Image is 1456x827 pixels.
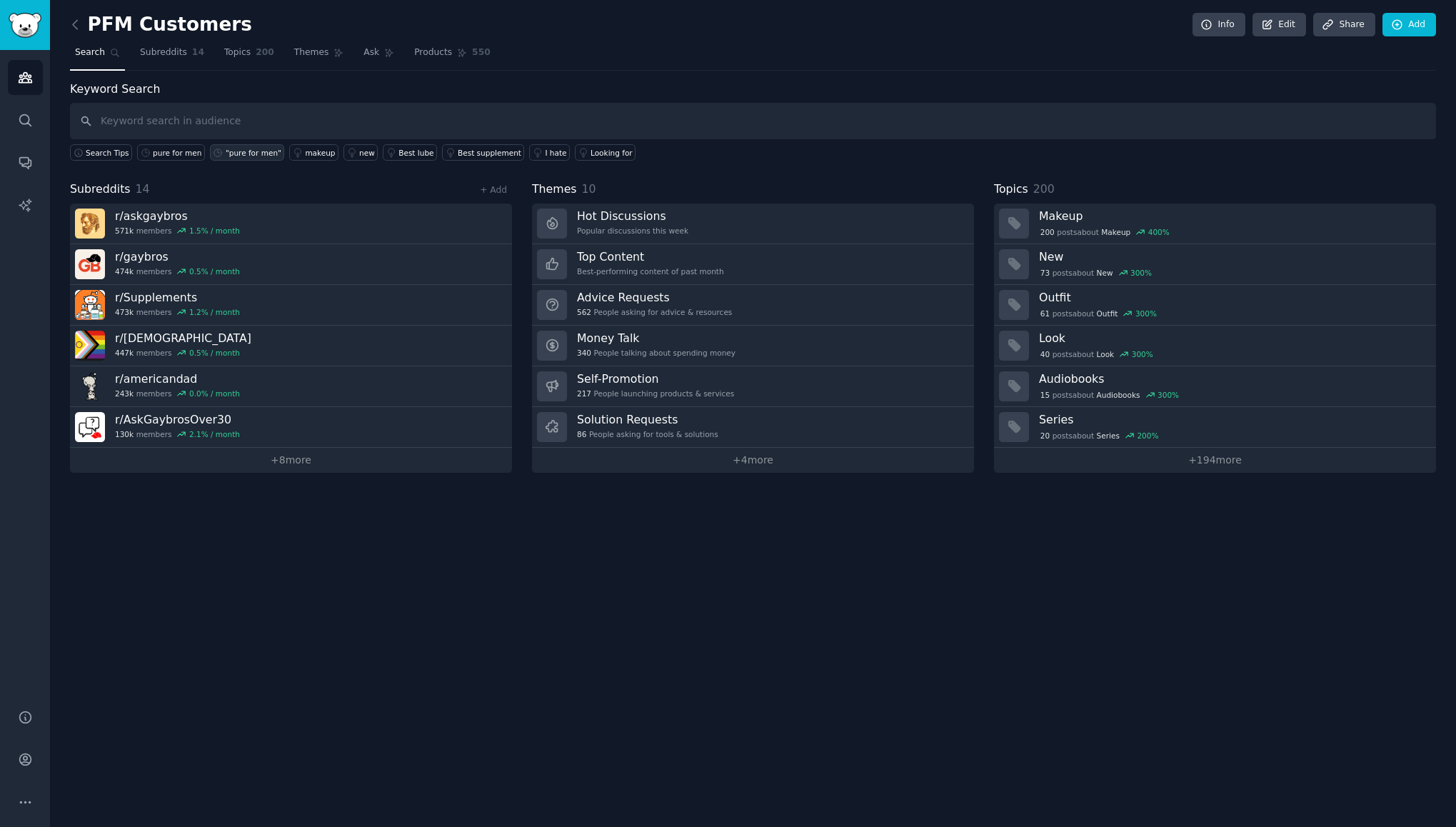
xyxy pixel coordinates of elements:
a: r/americandad243kmembers0.0% / month [70,366,512,407]
img: gay [75,331,105,361]
h3: Makeup [1039,209,1426,224]
a: Makeup200postsaboutMakeup400% [994,204,1436,244]
a: r/AskGaybrosOver30130kmembers2.1% / month [70,407,512,448]
h3: Top Content [577,249,724,264]
div: 300 % [1135,309,1157,319]
span: Search [75,46,105,59]
div: Looking for [591,148,633,158]
div: Best lube [398,148,433,158]
a: r/gaybros474kmembers0.5% / month [70,244,512,285]
a: Themes [289,41,349,71]
h3: r/ americandad [115,371,240,386]
a: I hate [529,144,570,161]
a: Advice Requests562People asking for advice & resources [532,285,974,326]
h3: Advice Requests [577,290,732,305]
img: americandad [75,371,105,401]
a: +8more [70,448,512,473]
span: 571k [115,226,134,236]
a: Edit [1252,13,1306,37]
img: gaybros [75,249,105,279]
span: Topics [994,181,1028,199]
a: Audiobooks15postsaboutAudiobooks300% [994,366,1436,407]
span: 474k [115,266,134,276]
h3: Money Talk [577,331,735,346]
span: 447k [115,348,134,358]
a: +4more [532,448,974,473]
div: 200 % [1137,431,1158,441]
a: New73postsaboutNew300% [994,244,1436,285]
div: members [115,226,240,236]
span: 73 [1040,268,1050,278]
div: 400 % [1148,227,1170,237]
h3: r/ AskGaybrosOver30 [115,412,240,427]
div: 2.1 % / month [189,429,240,439]
span: 15 [1040,390,1050,400]
a: + Add [480,185,507,195]
span: Ask [363,46,379,59]
div: Best supplement [458,148,521,158]
a: Info [1193,13,1245,37]
span: 10 [582,182,596,196]
span: 473k [115,307,134,317]
a: Solution Requests86People asking for tools & solutions [532,407,974,448]
div: post s about [1039,389,1180,401]
h3: r/ Supplements [115,290,240,305]
h3: Look [1039,331,1426,346]
label: Keyword Search [70,82,160,96]
span: 200 [1040,227,1055,237]
div: People launching products & services [577,389,734,399]
div: 0.5 % / month [189,266,240,276]
a: Search [70,41,125,71]
input: Keyword search in audience [70,103,1436,139]
div: 1.2 % / month [189,307,240,317]
div: members [115,266,240,276]
a: Best lube [383,144,437,161]
a: Products550 [409,41,495,71]
div: pure for men [153,148,201,158]
span: Audiobooks [1097,390,1140,400]
div: 300 % [1132,349,1153,359]
a: Share [1313,13,1375,37]
a: new [343,144,378,161]
a: Best supplement [442,144,524,161]
h3: New [1039,249,1426,264]
span: 130k [115,429,134,439]
span: Outfit [1097,309,1118,319]
div: 0.0 % / month [189,389,240,399]
a: Series20postsaboutSeries200% [994,407,1436,448]
img: GummySearch logo [9,13,41,38]
a: r/askgaybros571kmembers1.5% / month [70,204,512,244]
div: members [115,348,251,358]
div: 300 % [1158,390,1179,400]
a: Hot DiscussionsPopular discussions this week [532,204,974,244]
span: 61 [1040,309,1050,319]
a: Self-Promotion217People launching products & services [532,366,974,407]
h3: Outfit [1039,290,1426,305]
a: Money Talk340People talking about spending money [532,326,974,366]
h3: Series [1039,412,1426,427]
span: Themes [532,181,577,199]
a: r/[DEMOGRAPHIC_DATA]447kmembers0.5% / month [70,326,512,366]
div: People asking for tools & solutions [577,429,718,439]
span: New [1097,268,1113,278]
div: post s about [1039,348,1154,361]
span: Products [414,46,452,59]
img: askgaybros [75,209,105,239]
div: 0.5 % / month [189,348,240,358]
h2: PFM Customers [70,14,252,36]
span: 200 [1033,182,1055,196]
span: Makeup [1101,227,1130,237]
span: 243k [115,389,134,399]
span: 200 [256,46,274,59]
img: Supplements [75,290,105,320]
div: "pure for men" [226,148,281,158]
span: Search Tips [86,148,129,158]
a: Look40postsaboutLook300% [994,326,1436,366]
span: Subreddits [140,46,187,59]
div: 1.5 % / month [189,226,240,236]
a: "pure for men" [210,144,284,161]
div: makeup [305,148,335,158]
span: 340 [577,348,591,358]
span: 562 [577,307,591,317]
a: Ask [358,41,399,71]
